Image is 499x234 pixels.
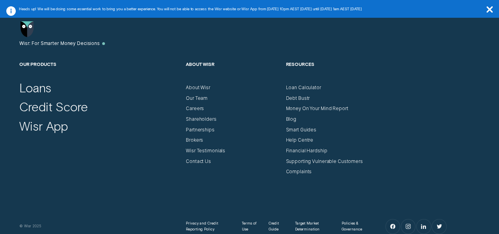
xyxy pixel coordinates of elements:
[286,61,379,85] h2: Resources
[286,159,363,165] a: Supporting Vulnerable Customers
[342,221,369,232] a: Policies & Governance
[417,219,431,234] a: LinkedIn
[186,85,210,91] a: About Wisr
[286,137,313,143] a: Help Centre
[295,221,331,232] a: Target Market Determination
[432,219,446,234] a: Twitter
[19,12,35,47] a: Go to home page
[186,148,225,154] a: Wisr Testimonials
[286,85,321,91] a: Loan Calculator
[401,219,415,234] a: Instagram
[186,106,204,112] a: Careers
[186,95,207,101] a: Our Team
[286,116,296,122] a: Blog
[242,221,258,232] a: Terms of Use
[286,106,348,112] a: Money On Your Mind Report
[286,95,310,101] a: Debt Bustr
[386,219,400,234] a: Facebook
[286,169,312,175] a: Complaints
[19,118,68,134] a: Wisr App
[286,127,316,133] a: Smart Guides
[186,137,203,143] a: Brokers
[186,116,217,122] a: Shareholders
[186,159,211,165] a: Contact Us
[186,61,280,85] h2: About Wisr
[286,148,327,154] a: Financial Hardship
[21,21,34,37] img: Wisr
[186,221,232,232] a: Privacy and Credit Reporting Policy
[19,80,51,95] a: Loans
[268,221,284,232] a: Credit Guide
[16,223,183,229] div: © Wisr 2025
[186,127,215,133] a: Partnerships
[19,99,88,114] a: Credit Score
[19,61,180,85] h2: Our Products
